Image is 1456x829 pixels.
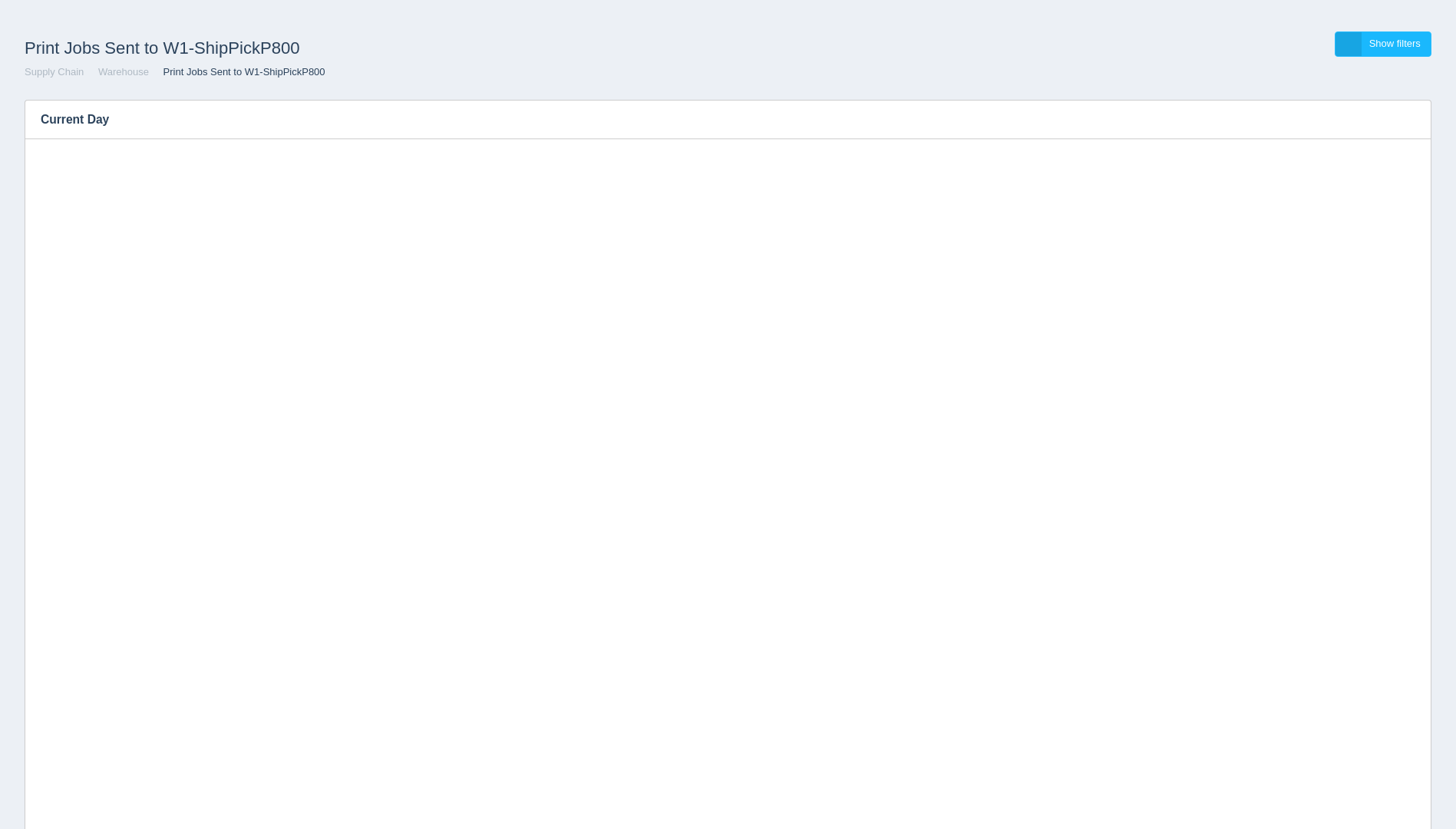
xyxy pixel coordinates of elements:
h3: Current Day [25,101,1384,139]
li: Print Jobs Sent to W1-ShipPickP800 [152,65,325,80]
h1: Print Jobs Sent to W1-ShipPickP800 [25,31,728,65]
a: Warehouse [98,66,149,78]
a: Show filters [1335,31,1431,57]
a: Supply Chain [25,66,84,78]
span: Show filters [1369,38,1421,49]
